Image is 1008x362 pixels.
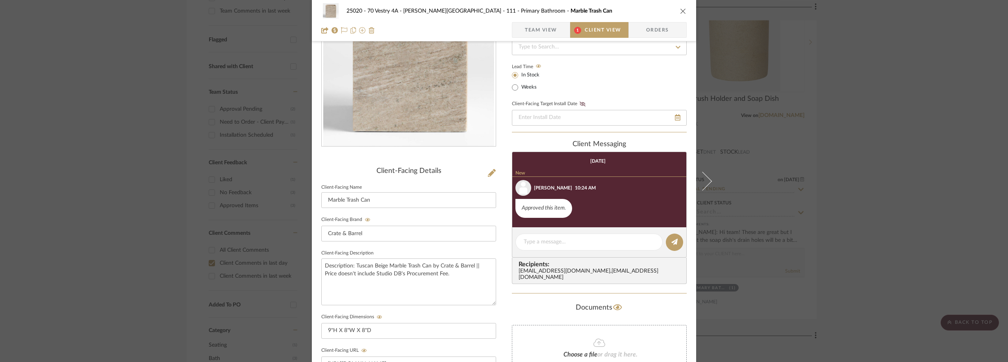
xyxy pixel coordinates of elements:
[321,323,496,339] input: Enter item dimensions
[680,7,687,15] button: close
[519,261,683,268] span: Recipients:
[637,22,678,38] span: Orders
[512,140,687,149] div: client Messaging
[534,184,572,191] div: [PERSON_NAME]
[321,251,374,255] label: Client-Facing Description
[321,3,340,19] img: e8a7a72c-2b6a-4495-83e1-eecbd49eb23f_48x40.jpg
[533,63,544,71] button: Lead Time
[590,158,606,164] div: [DATE]
[512,170,686,177] div: New
[512,110,687,126] input: Enter Install Date
[374,314,385,320] button: Client-Facing Dimensions
[515,180,531,196] img: user_avatar.png
[577,101,588,107] button: Client-Facing Target Install Date
[585,22,621,38] span: Client View
[346,8,506,14] span: 25020 - 70 Vestry 4A - [PERSON_NAME][GEOGRAPHIC_DATA]
[321,167,496,176] div: Client-Facing Details
[520,72,539,79] label: In Stock
[512,101,588,107] label: Client-Facing Target Install Date
[512,70,552,92] mat-radio-group: Select item type
[321,314,385,320] label: Client-Facing Dimensions
[574,27,581,34] span: 1
[563,351,597,358] span: Choose a file
[512,63,552,70] label: Lead Time
[369,27,375,33] img: Remove from project
[519,268,683,281] div: [EMAIL_ADDRESS][DOMAIN_NAME] , [EMAIL_ADDRESS][DOMAIN_NAME]
[321,348,369,353] label: Client-Facing URL
[512,39,687,55] input: Type to Search…
[321,226,496,241] input: Enter Client-Facing Brand
[321,192,496,208] input: Enter Client-Facing Item Name
[515,199,572,218] div: Approved this item.
[525,22,557,38] span: Team View
[520,84,537,91] label: Weeks
[359,348,369,353] button: Client-Facing URL
[506,8,571,14] span: 111 - Primary Bathroom
[575,184,596,191] div: 10:24 AM
[321,217,373,223] label: Client-Facing Brand
[597,351,637,358] span: or drag it here.
[512,301,687,314] div: Documents
[571,8,612,14] span: Marble Trash Can
[321,186,362,189] label: Client-Facing Name
[362,217,373,223] button: Client-Facing Brand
